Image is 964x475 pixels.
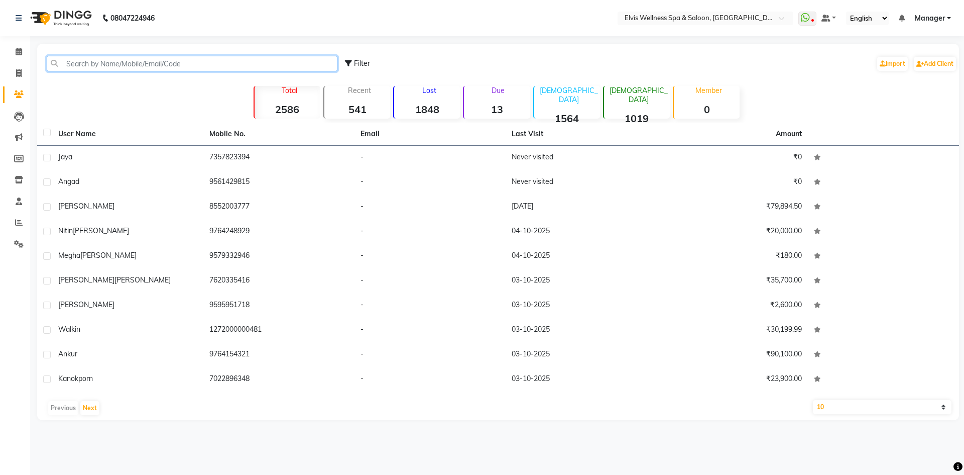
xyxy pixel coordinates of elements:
td: 9595951718 [203,294,354,318]
td: 04-10-2025 [506,244,657,269]
td: - [354,244,506,269]
span: [PERSON_NAME] [80,251,137,260]
span: [PERSON_NAME] [58,202,114,211]
span: angad [58,177,79,186]
strong: 0 [674,103,740,116]
strong: 1848 [394,103,460,116]
img: logo [26,4,94,32]
td: 03-10-2025 [506,269,657,294]
span: Manager [915,13,945,24]
input: Search by Name/Mobile/Email/Code [47,56,337,71]
span: kanokporn [58,374,93,383]
span: Filter [354,59,370,68]
td: 7620335416 [203,269,354,294]
td: ₹0 [657,146,808,170]
td: 03-10-2025 [506,318,657,343]
td: 9764248929 [203,220,354,244]
td: ₹30,199.99 [657,318,808,343]
td: [DATE] [506,195,657,220]
td: Never visited [506,170,657,195]
td: - [354,269,506,294]
td: 03-10-2025 [506,294,657,318]
p: Recent [328,86,390,95]
td: Never visited [506,146,657,170]
button: Next [80,401,99,415]
span: walkin [58,325,80,334]
p: Member [678,86,740,95]
td: - [354,318,506,343]
span: nitin [58,226,73,235]
span: megha [58,251,80,260]
td: ₹180.00 [657,244,808,269]
td: ₹20,000.00 [657,220,808,244]
span: [PERSON_NAME] [73,226,129,235]
th: Email [354,123,506,146]
strong: 541 [324,103,390,116]
td: - [354,220,506,244]
td: ₹79,894.50 [657,195,808,220]
strong: 13 [464,103,530,116]
th: User Name [52,123,203,146]
td: - [354,146,506,170]
td: ₹2,600.00 [657,294,808,318]
span: [PERSON_NAME] [114,275,171,284]
p: Total [259,86,320,95]
strong: 1564 [534,112,600,125]
td: 04-10-2025 [506,220,657,244]
td: 9579332946 [203,244,354,269]
td: - [354,294,506,318]
p: Due [466,86,530,95]
strong: 1019 [604,112,670,125]
strong: 2586 [255,103,320,116]
span: Ankur [58,349,77,358]
th: Amount [770,123,808,145]
p: [DEMOGRAPHIC_DATA] [608,86,670,104]
a: Add Client [914,57,956,71]
p: [DEMOGRAPHIC_DATA] [538,86,600,104]
td: ₹35,700.00 [657,269,808,294]
span: [PERSON_NAME] [58,300,114,309]
td: ₹23,900.00 [657,367,808,392]
td: 1272000000481 [203,318,354,343]
span: [PERSON_NAME] [58,275,114,284]
td: 9561429815 [203,170,354,195]
td: - [354,343,506,367]
td: 03-10-2025 [506,367,657,392]
td: 7357823394 [203,146,354,170]
td: - [354,170,506,195]
span: jaya [58,152,72,161]
b: 08047224946 [110,4,155,32]
td: 03-10-2025 [506,343,657,367]
th: Mobile No. [203,123,354,146]
td: ₹90,100.00 [657,343,808,367]
td: - [354,195,506,220]
a: Import [877,57,908,71]
td: 8552003777 [203,195,354,220]
th: Last Visit [506,123,657,146]
td: 9764154321 [203,343,354,367]
p: Lost [398,86,460,95]
td: ₹0 [657,170,808,195]
td: - [354,367,506,392]
td: 7022896348 [203,367,354,392]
